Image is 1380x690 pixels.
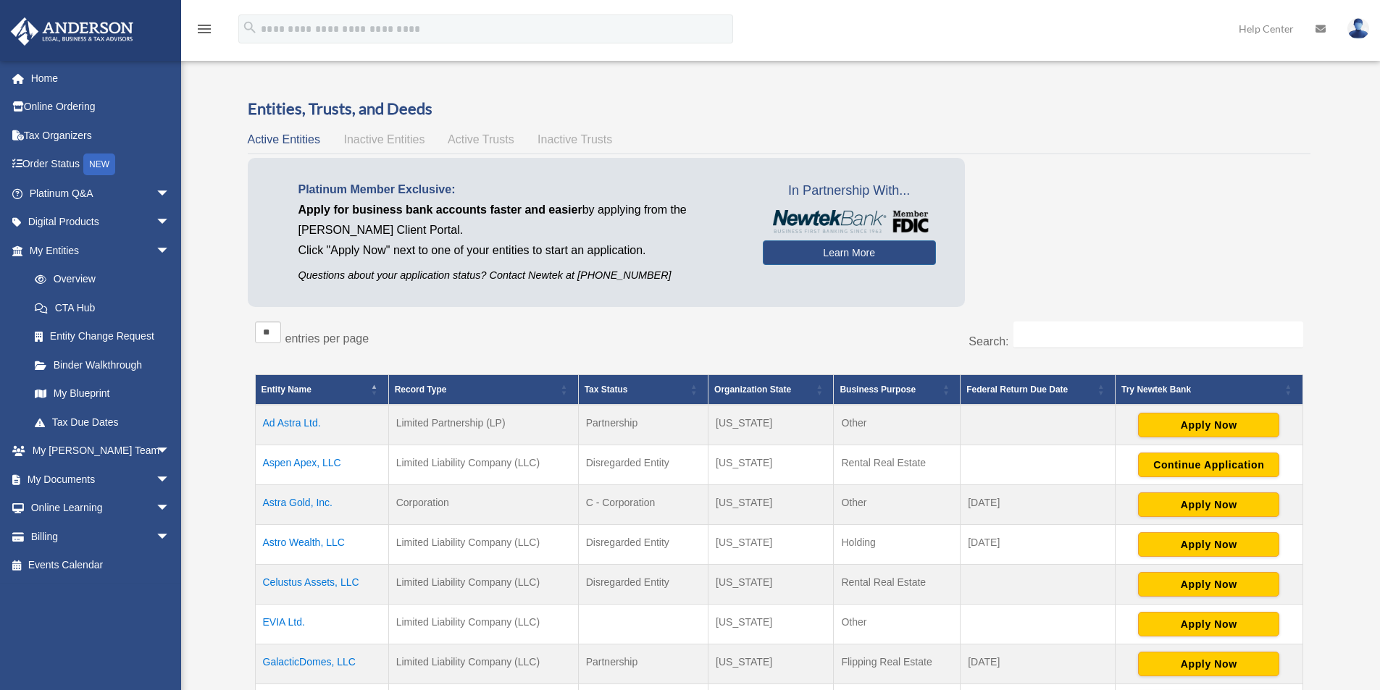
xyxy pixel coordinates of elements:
th: Try Newtek Bank : Activate to sort [1116,375,1302,405]
td: [DATE] [961,485,1116,525]
span: Record Type [395,384,447,395]
td: [US_STATE] [708,605,834,644]
a: Overview [20,265,177,294]
td: Limited Liability Company (LLC) [388,445,578,485]
a: Learn More [763,240,936,265]
span: arrow_drop_down [156,236,185,266]
td: GalacticDomes, LLC [255,644,388,684]
a: Events Calendar [10,551,192,580]
p: Questions about your application status? Contact Newtek at [PHONE_NUMBER] [298,266,741,285]
td: Partnership [578,405,708,445]
td: [US_STATE] [708,445,834,485]
a: Order StatusNEW [10,150,192,180]
a: Billingarrow_drop_down [10,522,192,551]
span: arrow_drop_down [156,208,185,237]
td: [US_STATE] [708,565,834,605]
button: Apply Now [1138,612,1279,636]
span: arrow_drop_down [156,494,185,523]
a: CTA Hub [20,293,185,322]
div: NEW [83,153,115,175]
th: Record Type: Activate to sort [388,375,578,405]
td: Other [834,605,961,644]
th: Tax Status: Activate to sort [578,375,708,405]
a: Binder Walkthrough [20,350,185,379]
a: Digital Productsarrow_drop_down [10,208,192,237]
span: Inactive Trusts [538,133,612,146]
img: Anderson Advisors Platinum Portal [7,17,138,46]
td: [DATE] [961,525,1116,565]
p: by applying from the [PERSON_NAME] Client Portal. [298,200,741,240]
h3: Entities, Trusts, and Deeds [248,98,1310,120]
td: Rental Real Estate [834,445,961,485]
td: [US_STATE] [708,644,834,684]
img: User Pic [1347,18,1369,39]
span: arrow_drop_down [156,437,185,466]
i: menu [196,20,213,38]
td: Corporation [388,485,578,525]
span: Apply for business bank accounts faster and easier [298,203,582,216]
td: Other [834,485,961,525]
th: Organization State: Activate to sort [708,375,834,405]
a: Online Ordering [10,93,192,122]
span: arrow_drop_down [156,179,185,209]
td: Disregarded Entity [578,525,708,565]
span: Active Entities [248,133,320,146]
span: Inactive Entities [343,133,425,146]
td: [DATE] [961,644,1116,684]
a: My Entitiesarrow_drop_down [10,236,185,265]
a: Platinum Q&Aarrow_drop_down [10,179,192,208]
span: Entity Name [262,384,311,395]
label: entries per page [285,332,369,345]
a: Entity Change Request [20,322,185,351]
p: Click "Apply Now" next to one of your entities to start an application. [298,240,741,261]
td: Celustus Assets, LLC [255,565,388,605]
td: Limited Liability Company (LLC) [388,605,578,644]
td: Disregarded Entity [578,565,708,605]
td: Aspen Apex, LLC [255,445,388,485]
td: Rental Real Estate [834,565,961,605]
button: Apply Now [1138,572,1279,597]
td: EVIA Ltd. [255,605,388,644]
div: Try Newtek Bank [1121,381,1280,398]
a: Tax Due Dates [20,408,185,437]
span: arrow_drop_down [156,522,185,552]
span: arrow_drop_down [156,465,185,495]
i: search [242,20,258,35]
span: Business Purpose [840,384,916,395]
a: menu [196,25,213,38]
th: Federal Return Due Date: Activate to sort [961,375,1116,405]
button: Apply Now [1138,652,1279,676]
p: Platinum Member Exclusive: [298,180,741,200]
td: Limited Liability Company (LLC) [388,644,578,684]
td: Holding [834,525,961,565]
td: [US_STATE] [708,485,834,525]
td: Partnership [578,644,708,684]
td: [US_STATE] [708,405,834,445]
td: Disregarded Entity [578,445,708,485]
button: Apply Now [1138,492,1279,517]
button: Continue Application [1138,453,1279,477]
td: C - Corporation [578,485,708,525]
a: Home [10,64,192,93]
span: In Partnership With... [763,180,936,203]
a: My [PERSON_NAME] Teamarrow_drop_down [10,437,192,466]
span: Organization State [714,384,791,395]
td: [US_STATE] [708,525,834,565]
td: Limited Partnership (LP) [388,405,578,445]
td: Limited Liability Company (LLC) [388,525,578,565]
td: Astro Wealth, LLC [255,525,388,565]
a: Tax Organizers [10,121,192,150]
a: My Blueprint [20,379,185,408]
label: Search: [969,335,1008,348]
span: Tax Status [585,384,628,395]
button: Apply Now [1138,413,1279,437]
td: Astra Gold, Inc. [255,485,388,525]
span: Federal Return Due Date [966,384,1068,395]
a: My Documentsarrow_drop_down [10,465,192,494]
th: Entity Name: Activate to invert sorting [255,375,388,405]
td: Flipping Real Estate [834,644,961,684]
td: Limited Liability Company (LLC) [388,565,578,605]
td: Ad Astra Ltd. [255,405,388,445]
button: Apply Now [1138,532,1279,557]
